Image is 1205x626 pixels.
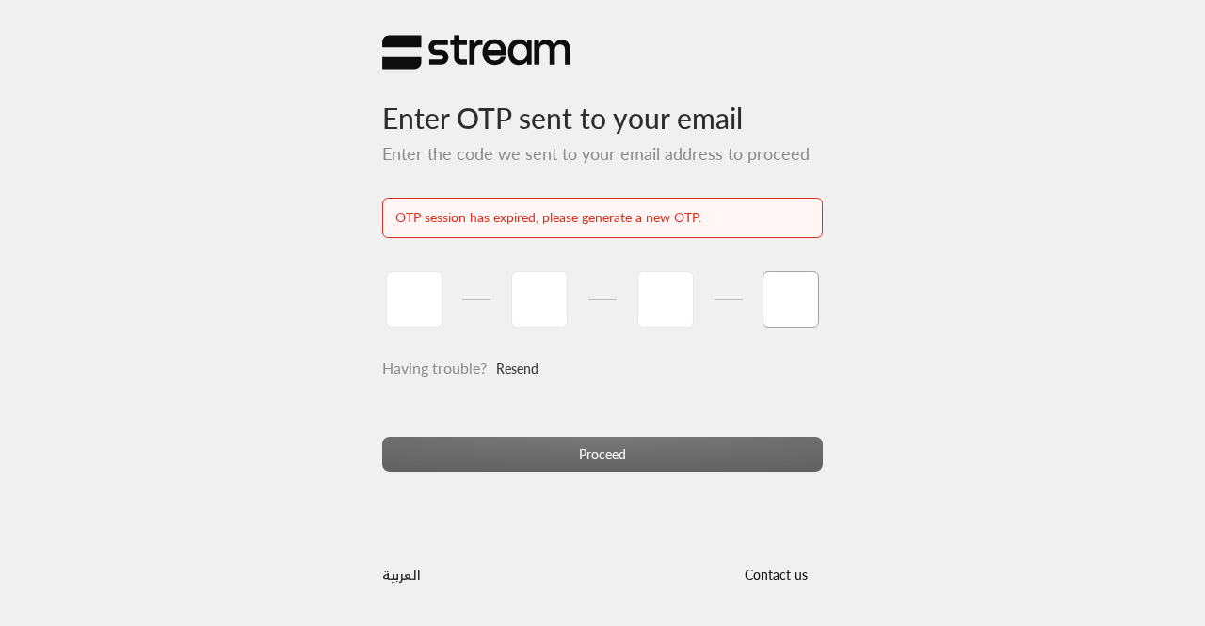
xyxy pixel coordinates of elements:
button: Contact us [729,557,823,592]
a: العربية [382,557,421,592]
h3: Enter OTP sent to your email [382,71,823,136]
div: OTP session has expired, please generate a new OTP. [395,208,810,228]
span: Having trouble? [382,359,487,377]
a: Contact us [729,567,823,583]
img: Stream Logo [382,34,570,71]
h5: Enter the code we sent to your email address to proceed [382,144,823,165]
a: Resend [496,349,538,388]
